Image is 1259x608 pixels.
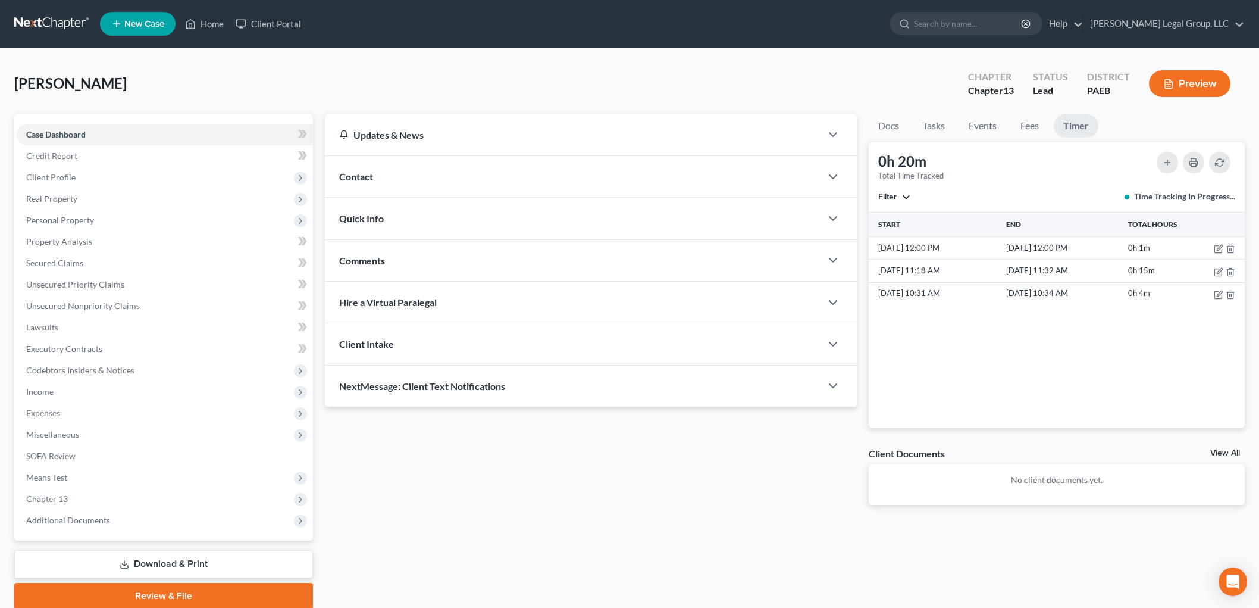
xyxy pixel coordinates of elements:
[1004,236,1126,259] td: [DATE] 12:00 PM
[26,365,134,375] span: Codebtors Insiders & Notices
[1087,84,1130,98] div: PAEB
[26,172,76,182] span: Client Profile
[1128,266,1155,275] span: 0h 15m
[339,381,505,392] span: NextMessage: Client Text Notifications
[1004,282,1126,305] td: [DATE] 10:34 AM
[339,338,394,350] span: Client Intake
[26,344,102,354] span: Executory Contracts
[17,252,313,274] a: Secured Claims
[17,124,313,145] a: Case Dashboard
[26,472,67,482] span: Means Test
[1004,260,1126,282] td: [DATE] 11:32 AM
[339,213,384,224] span: Quick Info
[878,152,944,171] div: 0h 20m
[1128,288,1150,298] span: 0h 4m
[339,255,385,266] span: Comments
[26,129,86,139] span: Case Dashboard
[339,171,373,182] span: Contact
[1149,70,1230,97] button: Preview
[1219,568,1247,596] div: Open Intercom Messenger
[17,317,313,338] a: Lawsuits
[339,297,437,308] span: Hire a Virtual Paralegal
[17,338,313,360] a: Executory Contracts
[869,114,909,138] a: Docs
[17,295,313,317] a: Unsecured Nonpriority Claims
[878,192,897,202] span: Filter
[26,386,54,397] span: Income
[17,145,313,167] a: Credit Report
[1004,213,1126,236] th: End
[124,20,164,29] span: New Case
[1043,13,1083,35] a: Help
[26,322,58,332] span: Lawsuits
[1084,13,1244,35] a: [PERSON_NAME] Legal Group, LLC
[339,129,807,141] div: Updates & News
[26,151,77,161] span: Credit Report
[17,274,313,295] a: Unsecured Priority Claims
[1128,243,1150,252] span: 0h 1m
[230,13,307,35] a: Client Portal
[914,13,1023,35] input: Search by name...
[17,231,313,252] a: Property Analysis
[26,258,83,268] span: Secured Claims
[1033,70,1068,84] div: Status
[26,236,92,247] span: Property Analysis
[26,451,76,461] span: SOFA Review
[26,429,79,439] span: Miscellaneous
[26,215,94,225] span: Personal Property
[26,408,60,418] span: Expenses
[1210,449,1240,457] a: View All
[869,282,1004,305] td: [DATE] 10:31 AM
[179,13,230,35] a: Home
[1125,191,1235,202] div: Time Tracking In Progress...
[878,193,911,201] button: Filter
[14,74,127,92] span: [PERSON_NAME]
[26,194,77,204] span: Real Property
[26,279,124,289] span: Unsecured Priority Claims
[869,213,1004,236] th: Start
[878,474,1236,486] p: No client documents yet.
[968,84,1014,98] div: Chapter
[1126,213,1245,236] th: Total Hours
[17,445,313,467] a: SOFA Review
[14,550,313,578] a: Download & Print
[26,494,68,504] span: Chapter 13
[26,301,140,311] span: Unsecured Nonpriority Claims
[1003,85,1014,96] span: 13
[869,447,945,460] div: Client Documents
[1087,70,1130,84] div: District
[959,114,1006,138] a: Events
[968,70,1014,84] div: Chapter
[913,114,954,138] a: Tasks
[1011,114,1049,138] a: Fees
[1033,84,1068,98] div: Lead
[869,236,1004,259] td: [DATE] 12:00 PM
[869,260,1004,282] td: [DATE] 11:18 AM
[1054,114,1098,138] a: Timer
[26,515,110,525] span: Additional Documents
[878,171,944,181] div: Total Time Tracked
